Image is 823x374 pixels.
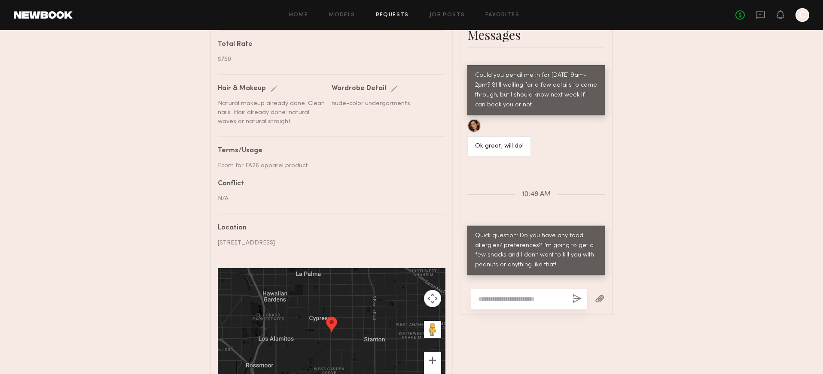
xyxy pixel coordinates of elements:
[522,191,551,198] span: 10:48 AM
[424,352,441,369] button: Zoom in
[424,321,441,338] button: Drag Pegman onto the map to open Street View
[376,12,409,18] a: Requests
[218,148,439,154] div: Terms/Usage
[218,194,439,203] div: N/A
[329,12,355,18] a: Models
[218,41,439,48] div: Total Rate
[485,12,519,18] a: Favorites
[218,225,439,232] div: Location
[475,142,524,151] div: Ok great, will do!
[218,99,325,126] div: Natural makeup already done. Clean nails. Hair already done: natural waves or natural straight
[218,181,439,187] div: Conflict
[218,238,439,247] div: [STREET_ADDRESS]
[796,8,809,22] a: C
[332,99,439,108] div: nude-color undergarments
[218,55,439,64] div: $750
[430,12,465,18] a: Job Posts
[332,85,386,92] div: Wardrobe Detail
[424,290,441,307] button: Map camera controls
[475,71,597,110] div: Could you pencil me in for [DATE] 9am-2pm? Still waiting for a few details to come through, but I...
[218,85,266,92] div: Hair & Makeup
[475,231,597,271] div: Quick question: Do you have any food allergies/ preferences? I'm going to get a few snacks and I ...
[218,161,439,170] div: Ecom for FA26 apparel product
[289,12,308,18] a: Home
[467,26,605,43] div: Messages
